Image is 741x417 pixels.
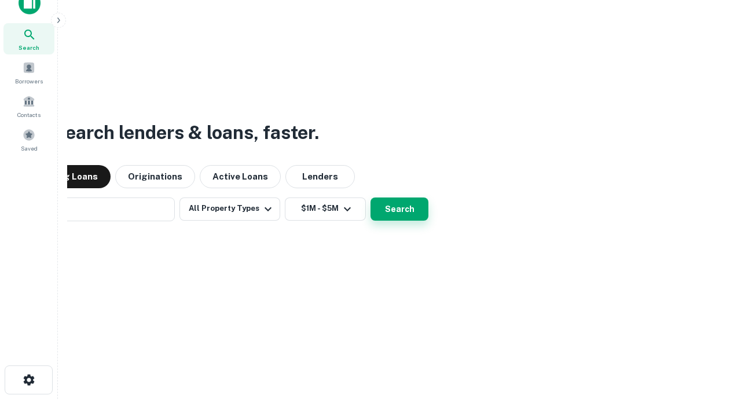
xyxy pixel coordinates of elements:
[285,197,366,221] button: $1M - $5M
[683,324,741,380] iframe: Chat Widget
[53,119,319,147] h3: Search lenders & loans, faster.
[3,57,54,88] a: Borrowers
[179,197,280,221] button: All Property Types
[200,165,281,188] button: Active Loans
[115,165,195,188] button: Originations
[17,110,41,119] span: Contacts
[3,124,54,155] a: Saved
[285,165,355,188] button: Lenders
[19,43,39,52] span: Search
[3,90,54,122] a: Contacts
[3,23,54,54] a: Search
[15,76,43,86] span: Borrowers
[370,197,428,221] button: Search
[21,144,38,153] span: Saved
